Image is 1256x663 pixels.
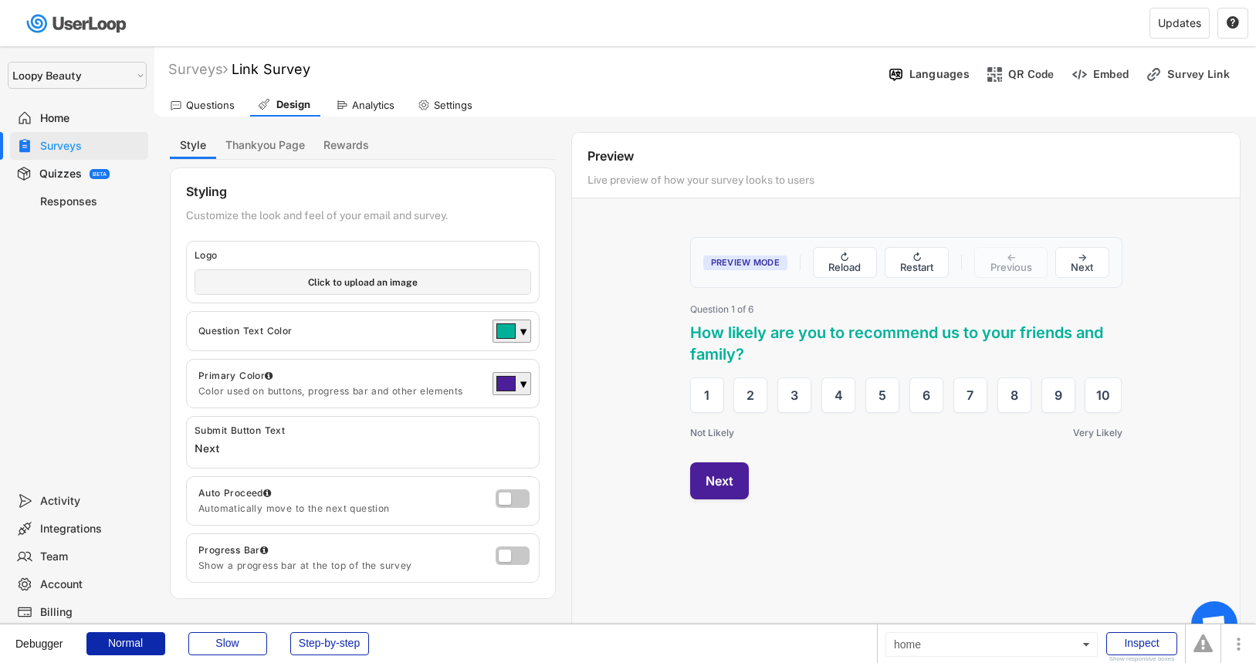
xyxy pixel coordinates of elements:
div: Account [40,577,142,592]
button: Next [690,462,749,499]
div: Primary Color [198,370,485,382]
button: ↻ Reload [813,247,877,278]
div: Preview [587,148,1224,169]
div: Submit Button Text [195,425,285,437]
div: Surveys [40,139,142,154]
div: Quizzes [39,167,82,181]
div: Billing [40,605,142,620]
div: Open chat [1191,601,1237,648]
div: Logo [195,249,539,262]
span: 10 [1096,387,1110,403]
div: Activity [40,494,142,509]
div: Show responsive boxes [1106,656,1177,662]
button: Style [170,132,216,159]
div: Home [40,111,142,126]
span: 7 [967,387,973,403]
div: Normal [86,632,165,655]
button: → Next [1055,247,1109,278]
div: Slow [188,632,267,655]
div: Question 1 of 6 [690,303,1122,316]
div: ▼ [520,325,527,340]
div: Surveys [168,60,228,78]
div: Progress Bar [198,544,488,556]
h3: How likely are you to recommend us to your friends and family? [690,322,1122,365]
div: Auto Proceed [198,487,488,499]
div: Step-by-step [290,632,369,655]
img: ShopcodesMajor.svg [987,66,1003,83]
div: Languages [909,67,970,81]
div: BETA [93,171,107,177]
span: 5 [879,387,886,403]
div: Question Text Color [198,325,485,337]
div: Customize the look and feel of your email and survey. [186,208,448,229]
span: Very Likely [906,428,1122,438]
span: 8 [1011,387,1018,403]
span: 2 [746,387,754,403]
button: Rewards [314,132,378,159]
text:  [1227,15,1239,29]
img: LinkMinor.svg [1146,66,1162,83]
div: Inspect [1106,632,1177,655]
span: 4 [835,387,843,403]
span: 9 [1055,387,1062,403]
div: Live preview of how your survey looks to users [587,173,1122,194]
div: Analytics [352,99,394,112]
img: EmbedMinor.svg [1071,66,1088,83]
span: Preview Mode [703,255,788,270]
div: ▼ [520,377,527,393]
div: QR Code [1008,67,1055,81]
div: Styling [186,184,227,205]
div: Automatically move to the next question [198,502,488,515]
button: Thankyou Page [216,132,314,159]
img: userloop-logo-01.svg [23,8,132,39]
button: ← Previous [974,247,1048,278]
font: Link Survey [232,61,310,77]
span: Not Likely [690,428,906,438]
div: Color used on buttons, progress bar and other elements [198,385,485,397]
button: ↻ Restart [885,247,950,278]
div: home [885,632,1098,657]
span: 3 [791,387,798,403]
div: Survey Link [1167,67,1244,81]
div: Debugger [15,624,63,649]
div: Show a progress bar at the top of the survey [198,560,488,572]
div: Questions [186,99,235,112]
img: Language%20Icon.svg [888,66,904,83]
div: Updates [1158,18,1201,29]
button:  [1226,16,1240,30]
div: Design [274,98,313,111]
div: Team [40,550,142,564]
span: 6 [923,387,930,403]
div: Responses [40,195,142,209]
div: Integrations [40,522,142,536]
span: 1 [704,387,709,403]
div: Embed [1093,67,1129,81]
div: Settings [434,99,472,112]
